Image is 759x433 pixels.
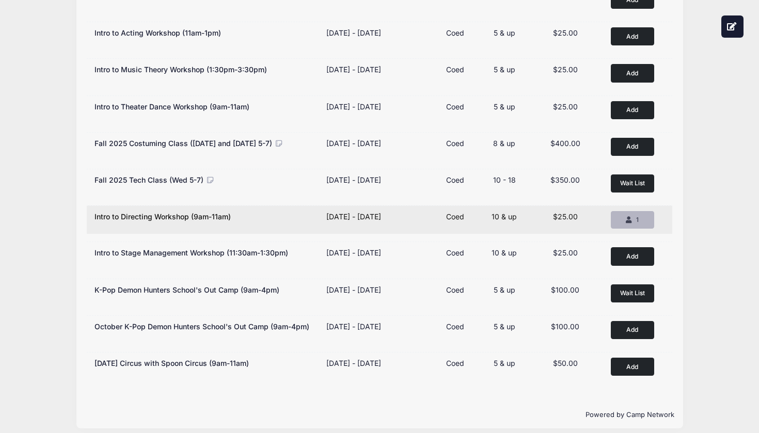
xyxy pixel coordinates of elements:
button: Add [611,321,654,339]
button: Add [611,101,654,119]
span: Intro to Stage Management Workshop (11:30am-1:30pm) [94,248,288,257]
span: $25.00 [553,65,578,74]
span: Coed [446,212,464,221]
span: Intro to Acting Workshop (11am-1pm) [94,28,221,37]
span: Intro to Music Theory Workshop (1:30pm-3:30pm) [94,65,267,74]
span: Wait List [620,179,645,187]
span: 5 & up [494,102,515,111]
button: 1 [611,211,654,229]
button: Add [611,64,654,82]
div: [DATE] - [DATE] [326,174,381,185]
span: $350.00 [550,175,580,184]
span: $25.00 [553,102,578,111]
span: $25.00 [553,28,578,37]
span: Coed [446,65,464,74]
span: 1 [636,216,639,223]
button: Add [611,138,654,156]
span: $100.00 [551,322,579,331]
span: Fall 2025 Costuming Class ([DATE] and [DATE] 5-7) [94,139,272,148]
div: [DATE] - [DATE] [326,101,381,112]
span: Intro to Theater Dance Workshop (9am-11am) [94,102,249,111]
span: Coed [446,359,464,367]
span: $400.00 [550,139,580,148]
span: $100.00 [551,285,579,294]
span: 5 & up [494,65,515,74]
span: Coed [446,322,464,331]
div: [DATE] - [DATE] [326,358,381,368]
span: $25.00 [553,248,578,257]
span: Coed [446,102,464,111]
span: 10 & up [492,248,517,257]
span: Coed [446,139,464,148]
span: 5 & up [494,28,515,37]
span: K-Pop Demon Hunters School's Out Camp (9am-4pm) [94,285,279,294]
div: [DATE] - [DATE] [326,27,381,38]
span: 10 - 18 [493,175,516,184]
span: 10 & up [492,212,517,221]
div: [DATE] - [DATE] [326,64,381,75]
span: Fall 2025 Tech Class (Wed 5-7) [94,175,203,184]
span: Coed [446,285,464,294]
span: $25.00 [553,212,578,221]
div: [DATE] - [DATE] [326,138,381,149]
div: [DATE] - [DATE] [326,321,381,332]
span: Coed [446,175,464,184]
span: October K-Pop Demon Hunters School's Out Camp (9am-4pm) [94,322,309,331]
span: Intro to Directing Workshop (9am-11am) [94,212,231,221]
p: Powered by Camp Network [85,410,675,420]
span: 5 & up [494,322,515,331]
button: Add [611,358,654,376]
span: Wait List [620,289,645,297]
span: 5 & up [494,359,515,367]
button: Wait List [611,284,654,302]
button: Wait List [611,174,654,193]
div: [DATE] - [DATE] [326,211,381,222]
div: [DATE] - [DATE] [326,284,381,295]
span: Coed [446,248,464,257]
button: Add [611,247,654,265]
span: $50.00 [553,359,578,367]
div: [DATE] - [DATE] [326,247,381,258]
span: [DATE] Circus with Spoon Circus (9am-11am) [94,359,249,367]
span: Coed [446,28,464,37]
span: 5 & up [494,285,515,294]
button: Add [611,27,654,45]
span: 8 & up [493,139,515,148]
